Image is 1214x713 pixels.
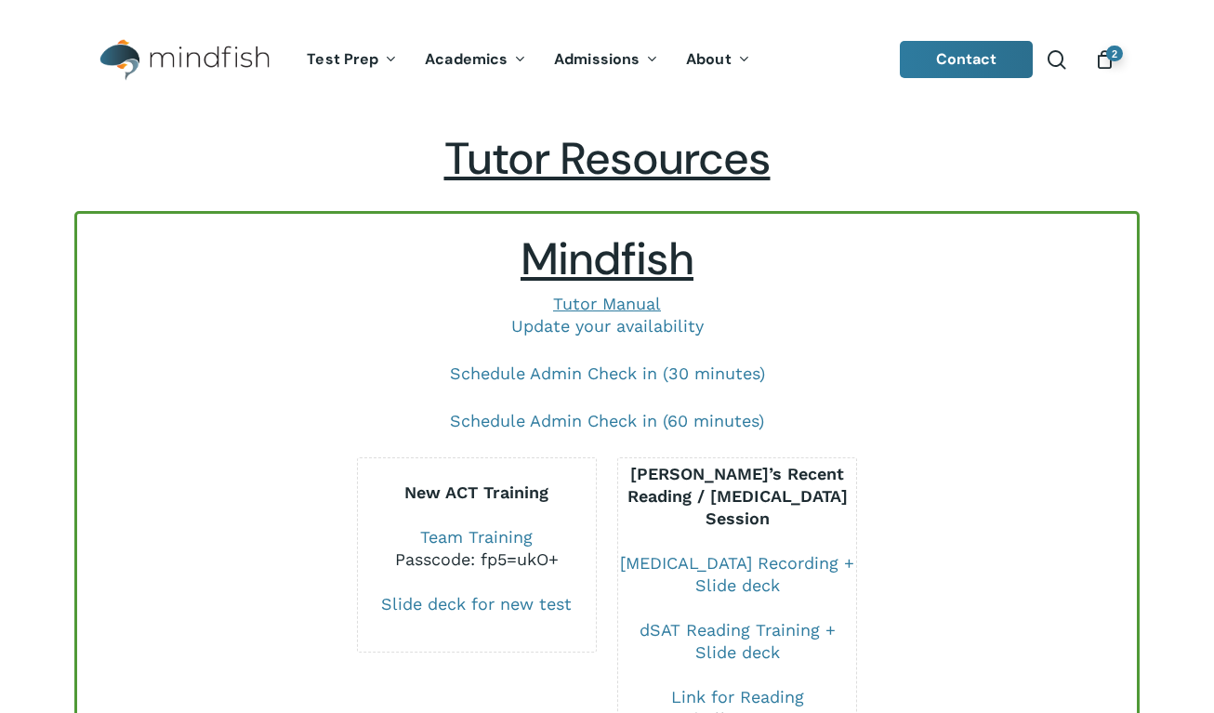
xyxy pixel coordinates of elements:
a: Update your availability [511,316,704,336]
a: Cart [1094,49,1115,70]
header: Main Menu [74,25,1140,95]
span: Tutor Resources [444,129,771,188]
a: Team Training [420,527,533,547]
b: New ACT Training [404,482,548,502]
a: Admissions [540,52,672,68]
a: Academics [411,52,540,68]
a: Schedule Admin Check in (30 minutes) [450,363,765,383]
span: About [686,49,732,69]
a: Schedule Admin Check in (60 minutes) [450,411,764,430]
a: Tutor Manual [553,294,661,313]
span: Academics [425,49,508,69]
b: [PERSON_NAME]’s Recent Reading / [MEDICAL_DATA] Session [627,464,848,528]
span: Mindfish [521,230,693,288]
a: About [672,52,764,68]
a: dSAT Reading Training + Slide deck [640,620,836,662]
iframe: Chatbot [1091,590,1188,687]
a: Contact [900,41,1034,78]
div: Passcode: fp5=ukO+ [358,548,596,571]
span: 2 [1106,46,1123,61]
nav: Main Menu [293,25,763,95]
a: Test Prep [293,52,411,68]
a: [MEDICAL_DATA] Recording + Slide deck [620,553,854,595]
span: Test Prep [307,49,378,69]
span: Admissions [554,49,640,69]
span: Contact [936,49,997,69]
a: Slide deck for new test [381,594,572,614]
